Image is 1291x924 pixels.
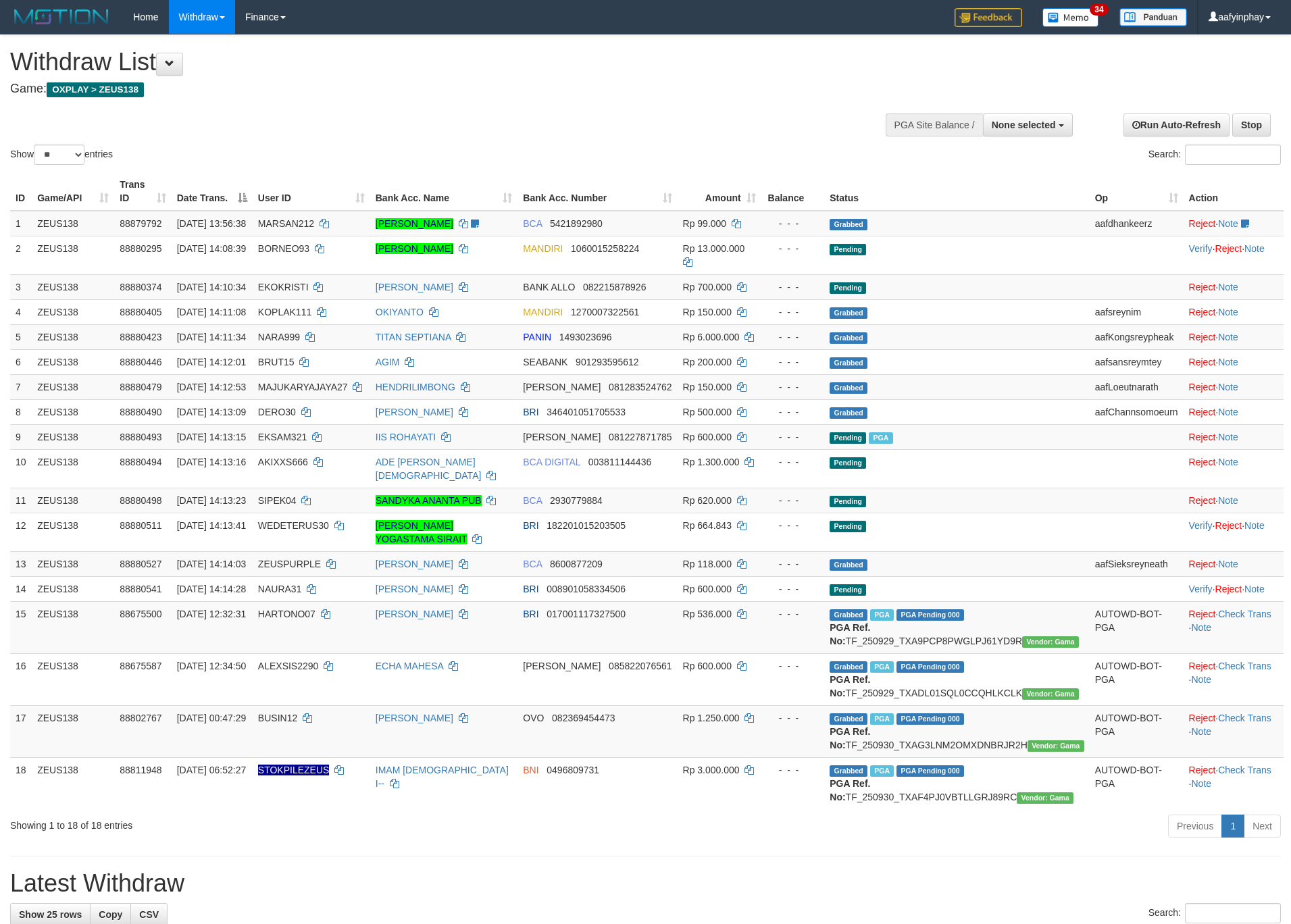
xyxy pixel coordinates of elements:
[550,495,603,506] span: Copy 2930779884 to clipboard
[955,8,1022,27] img: Feedback.jpg
[32,424,114,449] td: ZEUS138
[824,172,1089,211] th: Status
[830,357,867,369] span: Grabbed
[376,307,424,317] a: OKIYANTO
[177,282,246,292] span: [DATE] 14:10:34
[683,282,732,292] span: Rp 700.000
[1184,601,1284,653] td: · ·
[1189,332,1216,342] a: Reject
[761,172,825,211] th: Balance
[177,584,246,594] span: [DATE] 14:14:28
[1189,661,1216,671] a: Reject
[10,349,32,374] td: 6
[370,172,518,211] th: Bank Acc. Name: activate to sort column ascending
[120,243,161,254] span: 88880295
[870,661,894,673] span: Marked by aafpengsreynich
[172,172,253,211] th: Date Trans.: activate to sort column descending
[258,307,311,317] span: KOPLAK111
[19,909,82,920] span: Show 25 rows
[830,307,867,319] span: Grabbed
[10,82,847,96] h4: Game:
[683,661,732,671] span: Rp 600.000
[1189,357,1216,367] a: Reject
[683,382,732,392] span: Rp 150.000
[32,653,114,705] td: ZEUS138
[609,432,672,442] span: Copy 081227871785 to clipboard
[1218,382,1238,392] a: Note
[1184,324,1284,349] td: ·
[830,559,867,571] span: Grabbed
[523,382,601,392] span: [PERSON_NAME]
[830,457,866,469] span: Pending
[1244,520,1265,531] a: Note
[32,349,114,374] td: ZEUS138
[10,488,32,513] td: 11
[683,584,732,594] span: Rp 600.000
[1218,307,1238,317] a: Note
[824,601,1089,653] td: TF_250929_TXA9PCP8PWGLPJ61YD9R
[1184,449,1284,488] td: ·
[1244,815,1281,838] a: Next
[120,357,161,367] span: 88880446
[10,172,32,211] th: ID
[767,305,819,319] div: - - -
[258,584,302,594] span: NAURA31
[547,520,626,531] span: Copy 182201015203505 to clipboard
[767,217,819,230] div: - - -
[1148,145,1281,165] label: Search:
[376,407,453,417] a: [PERSON_NAME]
[1042,8,1099,27] img: Button%20Memo.svg
[1090,653,1184,705] td: AUTOWD-BOT-PGA
[258,243,309,254] span: BORNEO93
[1218,661,1271,671] a: Check Trans
[376,661,443,671] a: ECHA MAHESA
[869,432,892,444] span: Marked by aafanarl
[120,407,161,417] span: 88880490
[683,432,732,442] span: Rp 600.000
[10,513,32,551] td: 12
[896,661,964,673] span: PGA Pending
[1189,218,1216,229] a: Reject
[550,559,603,569] span: Copy 8600877209 to clipboard
[609,382,672,392] span: Copy 081283524762 to clipboard
[1148,903,1281,923] label: Search:
[376,282,453,292] a: [PERSON_NAME]
[1090,324,1184,349] td: aafKongsreypheak
[1189,307,1216,317] a: Reject
[767,607,819,621] div: - - -
[830,382,867,394] span: Grabbed
[523,559,542,569] span: BCA
[1215,243,1242,254] a: Reject
[10,236,32,274] td: 2
[1090,399,1184,424] td: aafChannsomoeurn
[1218,559,1238,569] a: Note
[571,243,639,254] span: Copy 1060015258224 to clipboard
[376,218,453,229] a: [PERSON_NAME]
[559,332,612,342] span: Copy 1493023696 to clipboard
[32,576,114,601] td: ZEUS138
[120,609,161,619] span: 88675500
[1189,457,1216,467] a: Reject
[830,496,866,507] span: Pending
[32,172,114,211] th: Game/API: activate to sort column ascending
[120,661,161,671] span: 88675587
[1192,674,1212,685] a: Note
[523,332,551,342] span: PANIN
[830,674,870,698] b: PGA Ref. No:
[376,520,467,544] a: [PERSON_NAME] YOGASTAMA SIRAIT
[1119,8,1187,26] img: panduan.png
[34,145,84,165] select: Showentries
[683,520,732,531] span: Rp 664.843
[1218,282,1238,292] a: Note
[896,609,964,621] span: PGA Pending
[1189,559,1216,569] a: Reject
[258,407,296,417] span: DERO30
[523,520,538,531] span: BRI
[120,307,161,317] span: 88880405
[32,211,114,236] td: ZEUS138
[258,495,297,506] span: SIPEK04
[1184,211,1284,236] td: ·
[1232,113,1271,136] a: Stop
[576,357,638,367] span: Copy 901293595612 to clipboard
[1189,407,1216,417] a: Reject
